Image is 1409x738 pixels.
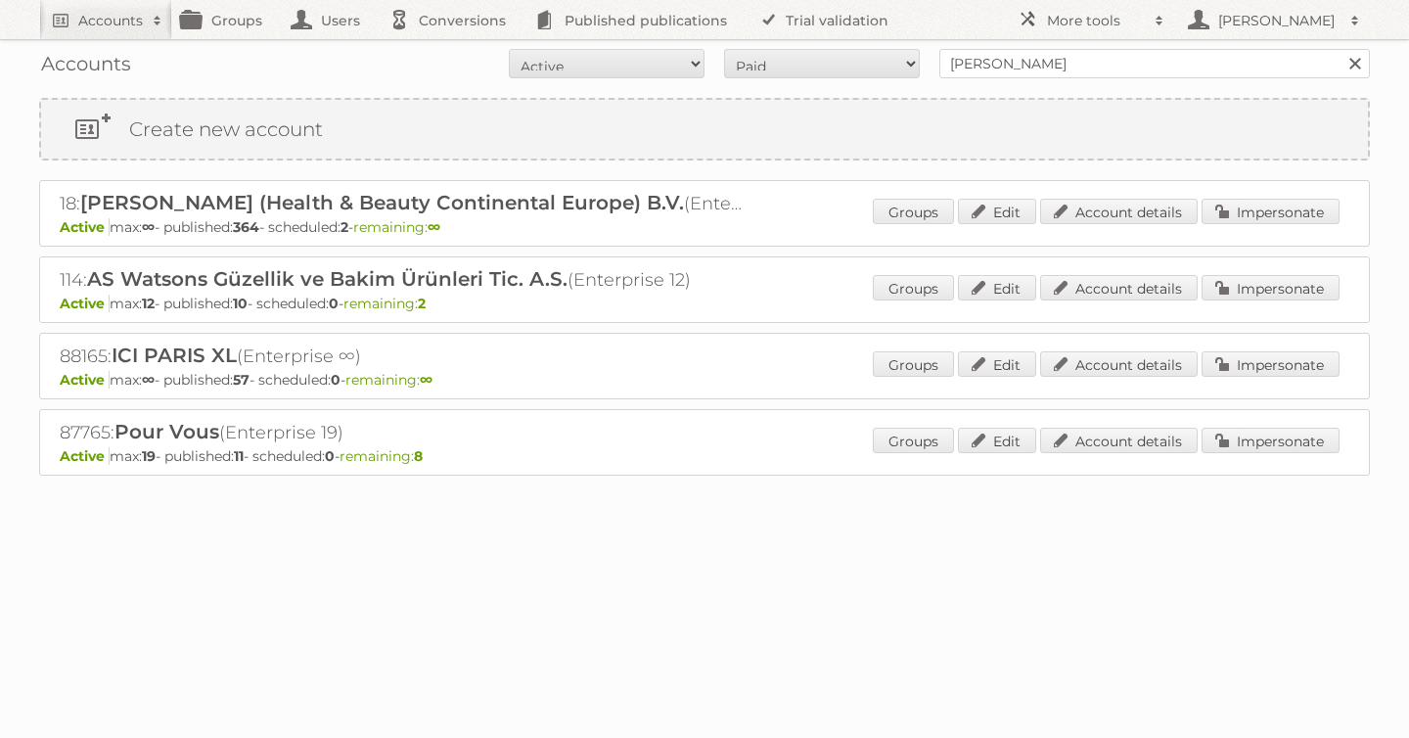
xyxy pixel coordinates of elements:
a: Account details [1040,199,1198,224]
strong: 19 [142,447,156,465]
h2: Accounts [78,11,143,30]
h2: [PERSON_NAME] [1213,11,1341,30]
a: Edit [958,275,1036,300]
a: Groups [873,428,954,453]
span: Active [60,218,110,236]
p: max: - published: - scheduled: - [60,218,1349,236]
strong: 10 [233,295,248,312]
h2: 114: (Enterprise 12) [60,267,745,293]
strong: 0 [331,371,341,389]
a: Groups [873,351,954,377]
a: Edit [958,428,1036,453]
a: Impersonate [1202,199,1340,224]
strong: ∞ [420,371,432,389]
span: Pour Vous [114,420,219,443]
span: remaining: [340,447,423,465]
h2: 18: (Enterprise ∞) [60,191,745,216]
span: AS Watsons Güzellik ve Bakim Ürünleri Tic. A.S. [87,267,568,291]
p: max: - published: - scheduled: - [60,447,1349,465]
strong: ∞ [142,371,155,389]
a: Account details [1040,428,1198,453]
a: Impersonate [1202,275,1340,300]
strong: 364 [233,218,259,236]
strong: 2 [341,218,348,236]
strong: 0 [329,295,339,312]
strong: 2 [418,295,426,312]
span: ICI PARIS XL [112,344,237,367]
strong: 11 [234,447,244,465]
p: max: - published: - scheduled: - [60,295,1349,312]
h2: 88165: (Enterprise ∞) [60,344,745,369]
a: Edit [958,351,1036,377]
span: Active [60,295,110,312]
strong: 8 [414,447,423,465]
strong: ∞ [428,218,440,236]
strong: 12 [142,295,155,312]
span: Active [60,371,110,389]
a: Create new account [41,100,1368,159]
a: Impersonate [1202,351,1340,377]
strong: 57 [233,371,250,389]
span: remaining: [345,371,432,389]
span: remaining: [343,295,426,312]
a: Impersonate [1202,428,1340,453]
h2: More tools [1047,11,1145,30]
a: Account details [1040,351,1198,377]
strong: 0 [325,447,335,465]
p: max: - published: - scheduled: - [60,371,1349,389]
a: Groups [873,199,954,224]
a: Account details [1040,275,1198,300]
a: Edit [958,199,1036,224]
a: Groups [873,275,954,300]
h2: 87765: (Enterprise 19) [60,420,745,445]
strong: ∞ [142,218,155,236]
span: Active [60,447,110,465]
span: [PERSON_NAME] (Health & Beauty Continental Europe) B.V. [80,191,684,214]
span: remaining: [353,218,440,236]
